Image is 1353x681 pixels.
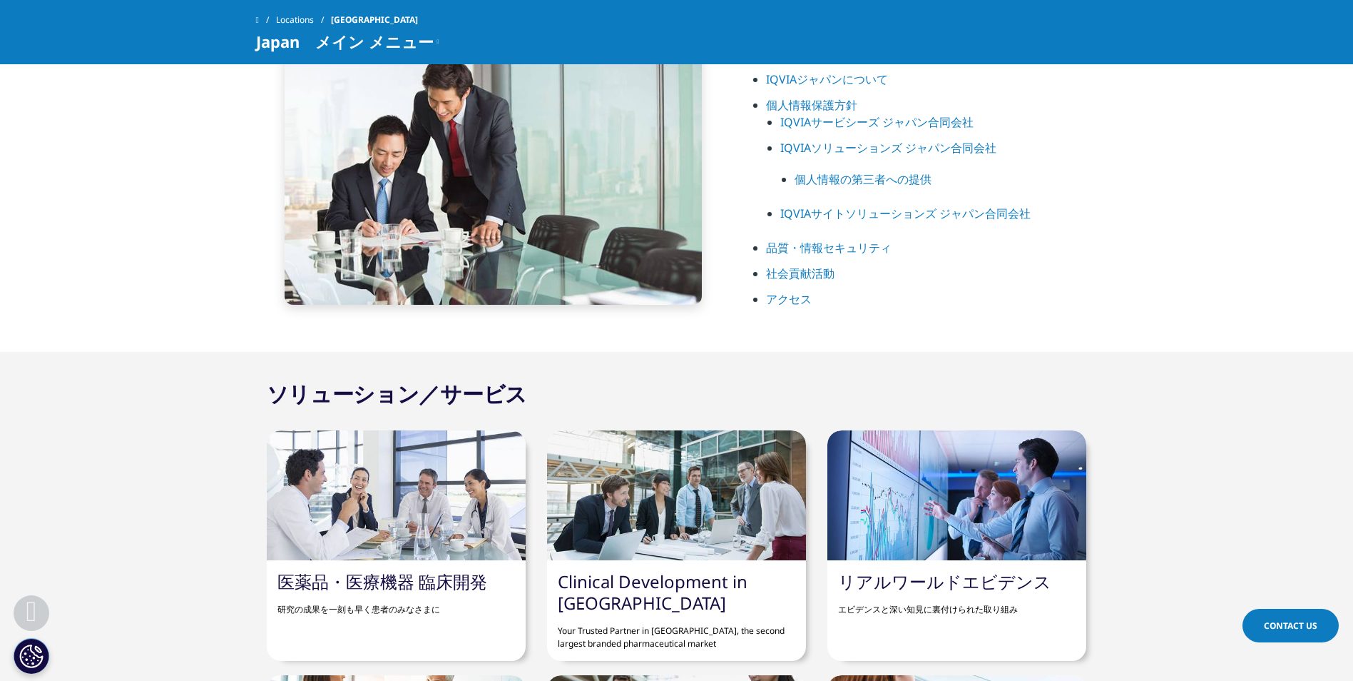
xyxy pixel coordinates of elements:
[14,638,49,674] button: Cookie 設定
[276,7,331,33] a: Locations
[277,570,487,593] a: 医薬品・医療機器 臨床開発
[267,380,527,408] h2: ソリューション／サービス
[766,291,812,307] a: アクセス
[766,71,888,87] a: IQVIAジャパンについて
[1264,620,1317,632] span: Contact Us
[838,570,1051,593] a: リアルワールドエビデンス
[331,7,418,33] span: [GEOGRAPHIC_DATA]
[795,171,931,187] a: 個人情報の第三者への提供
[766,240,892,256] a: 品質・情報セキュリティ
[838,592,1076,616] p: エビデンスと深い知見に裏付けられた取り組み
[1242,609,1339,642] a: Contact Us
[780,114,974,130] a: IQVIAサービシーズ ジャパン合同会社
[277,592,515,616] p: 研究の成果を一刻も早く患者のみなさまに
[558,614,795,650] p: Your Trusted Partner in [GEOGRAPHIC_DATA], the second largest branded pharmaceutical market
[256,33,434,50] span: Japan メイン メニュー
[766,97,857,113] a: 個人情報保護方針
[285,38,702,305] img: Professional men in meeting signing paperwork
[780,140,996,156] a: IQVIAソリューションズ ジャパン合同会社
[780,206,1031,221] a: IQVIAサイトソリューションズ ジャパン合同会社
[766,266,834,281] a: 社会貢献活動
[558,570,747,615] a: Clinical Development in [GEOGRAPHIC_DATA]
